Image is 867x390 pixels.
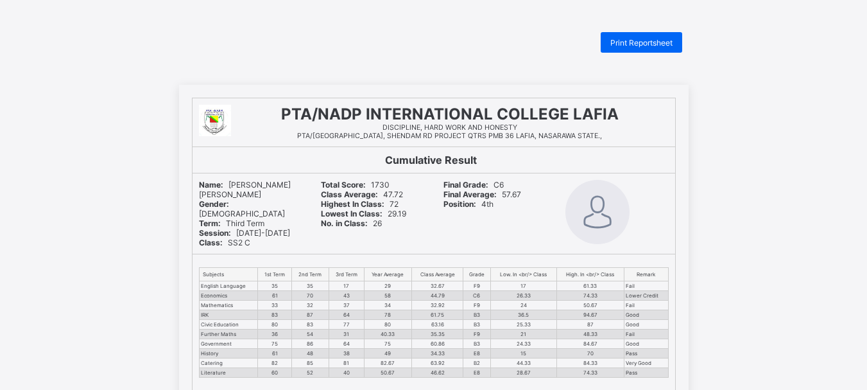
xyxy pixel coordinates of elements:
[490,368,556,378] td: 28.67
[199,218,221,228] b: Term:
[443,199,494,209] span: 4th
[364,310,412,320] td: 78
[321,218,368,228] b: No. in Class:
[412,291,463,301] td: 44.79
[258,368,292,378] td: 60
[321,199,384,209] b: Highest In Class:
[291,301,329,310] td: 32
[199,199,285,218] span: [DEMOGRAPHIC_DATA]
[199,180,223,190] b: Name:
[624,330,668,339] td: Fail
[364,301,412,310] td: 34
[329,310,364,320] td: 64
[463,301,490,310] td: F9
[443,180,488,190] b: Final Grade:
[291,291,329,301] td: 70
[556,368,624,378] td: 74.33
[624,359,668,368] td: Very Good
[624,281,668,291] td: Fail
[364,349,412,359] td: 49
[490,349,556,359] td: 15
[624,301,668,310] td: Fail
[364,330,412,339] td: 40.33
[364,268,412,281] th: Year Average
[463,268,490,281] th: Grade
[258,320,292,330] td: 80
[291,320,329,330] td: 83
[329,301,364,310] td: 37
[443,190,521,199] span: 57.67
[463,349,490,359] td: E8
[364,359,412,368] td: 82.67
[199,320,258,330] td: Civic Education
[329,339,364,349] td: 64
[199,238,223,247] b: Class:
[385,154,477,166] b: Cumulative Result
[321,218,382,228] span: 26
[291,349,329,359] td: 48
[412,349,463,359] td: 34.33
[463,339,490,349] td: B3
[199,359,258,368] td: Catering
[199,228,290,238] span: [DATE]-[DATE]
[321,180,390,190] span: 1730
[199,368,258,378] td: Literature
[329,281,364,291] td: 17
[556,339,624,349] td: 84.67
[412,268,463,281] th: Class Average
[382,123,517,132] span: DISCIPLINE, HARD WORK AND HONESTY
[329,330,364,339] td: 31
[199,180,291,199] span: [PERSON_NAME] [PERSON_NAME]
[297,132,602,140] span: PTA/[GEOGRAPHIC_DATA], SHENDAM RD PROJECT QTRS PMB 36 LAFIA, NASARAWA STATE.,
[329,349,364,359] td: 38
[624,320,668,330] td: Good
[556,281,624,291] td: 61.33
[556,291,624,301] td: 74.33
[490,310,556,320] td: 36.5
[490,281,556,291] td: 17
[463,310,490,320] td: B3
[364,368,412,378] td: 50.67
[412,339,463,349] td: 60.86
[412,310,463,320] td: 61.75
[463,291,490,301] td: C6
[412,330,463,339] td: 35.35
[199,218,264,228] span: Third Term
[556,301,624,310] td: 50.67
[329,291,364,301] td: 43
[291,268,329,281] th: 2nd Term
[443,180,504,190] span: C6
[199,339,258,349] td: Government
[412,359,463,368] td: 63.92
[321,190,378,199] b: Class Average:
[329,268,364,281] th: 3rd Term
[624,291,668,301] td: Lower Credit
[364,320,412,330] td: 80
[199,268,258,281] th: Subjects
[412,368,463,378] td: 46.62
[321,180,366,190] b: Total Score:
[321,209,382,218] b: Lowest In Class:
[443,199,476,209] b: Position:
[291,310,329,320] td: 87
[463,359,490,368] td: B2
[556,359,624,368] td: 84.33
[291,330,329,339] td: 54
[556,268,624,281] th: High. In <br/> Class
[199,349,258,359] td: History
[199,238,250,247] span: SS2 C
[291,359,329,368] td: 85
[258,301,292,310] td: 33
[199,199,229,209] b: Gender:
[199,281,258,291] td: English Language
[364,281,412,291] td: 29
[624,268,668,281] th: Remark
[624,339,668,349] td: Good
[463,368,490,378] td: E8
[329,359,364,368] td: 81
[199,330,258,339] td: Further Maths
[364,291,412,301] td: 58
[258,281,292,291] td: 35
[490,359,556,368] td: 44.33
[610,38,673,48] span: Print Reportsheet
